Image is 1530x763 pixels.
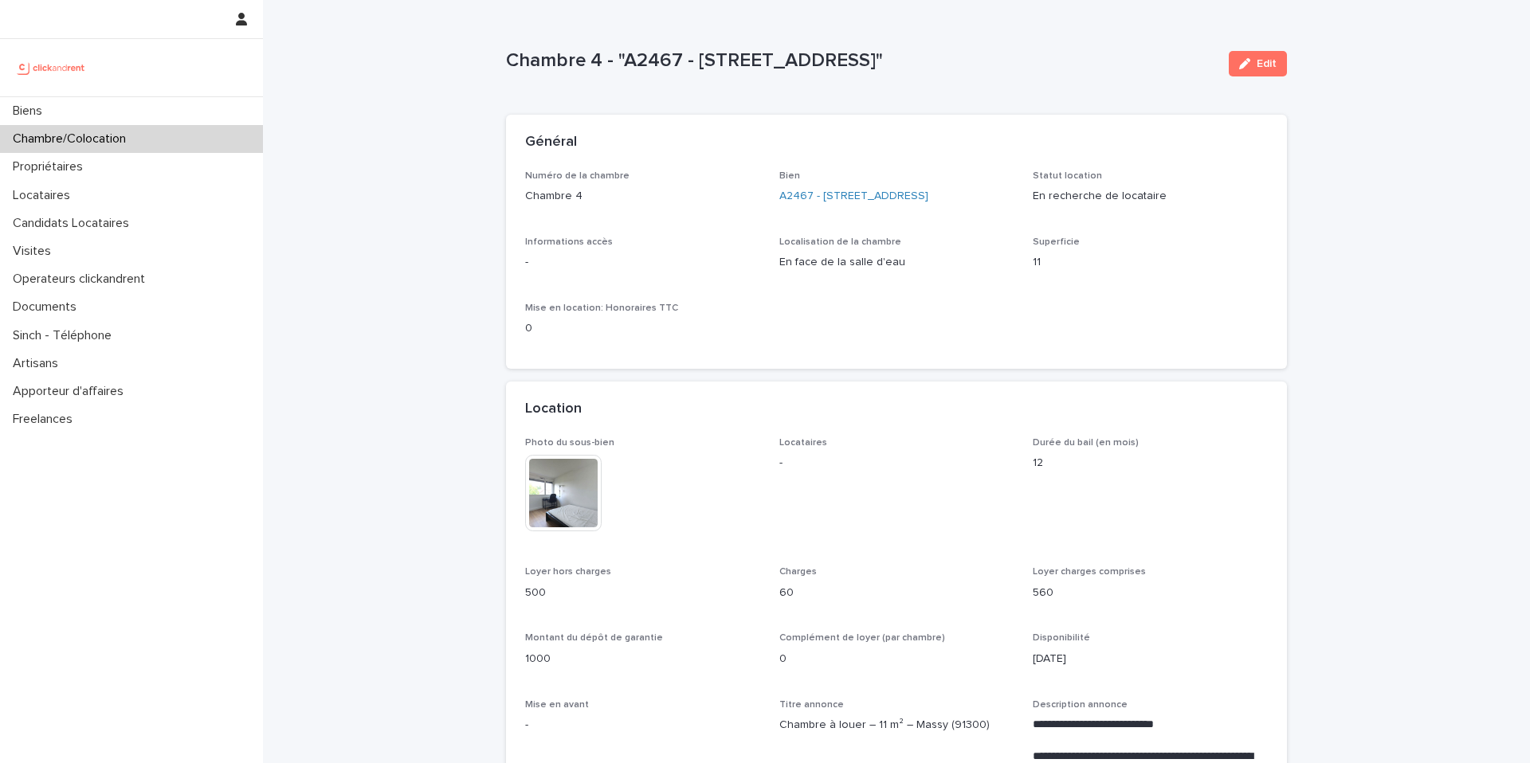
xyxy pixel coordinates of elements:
p: En recherche de locataire [1033,188,1268,205]
p: Operateurs clickandrent [6,272,158,287]
p: - [525,254,760,271]
p: 12 [1033,455,1268,471]
img: UCB0brd3T0yccxBKYDjQ [13,52,90,84]
p: Chambre à louer – 11 m² – Massy (91300) [779,717,1014,734]
p: 560 [1033,585,1268,601]
span: Statut location [1033,171,1102,181]
span: Montant du dépôt de garantie [525,633,663,643]
p: Candidats Locataires [6,216,142,231]
p: Apporteur d'affaires [6,384,136,399]
span: Numéro de la chambre [525,171,630,181]
p: 11 [1033,254,1268,271]
span: Edit [1257,58,1277,69]
span: Description annonce [1033,700,1128,710]
a: A2467 - [STREET_ADDRESS] [779,188,928,205]
span: Mise en location: Honoraires TTC [525,303,678,313]
span: Complément de loyer (par chambre) [779,633,945,643]
p: Propriétaires [6,159,96,174]
p: Visites [6,244,64,259]
h2: Général [525,134,577,151]
h2: Location [525,401,582,418]
p: - [525,717,760,734]
span: Loyer hors charges [525,567,611,577]
p: Artisans [6,356,71,371]
p: - [779,455,1014,471]
p: Chambre 4 - "A2467 - [STREET_ADDRESS]" [506,49,1216,72]
p: Sinch - Téléphone [6,328,124,343]
p: Biens [6,104,55,119]
span: Mise en avant [525,700,589,710]
p: 60 [779,585,1014,601]
span: Bien [779,171,800,181]
span: Titre annonce [779,700,844,710]
p: Chambre 4 [525,188,760,205]
p: Locataires [6,188,83,203]
button: Edit [1229,51,1287,76]
span: Loyer charges comprises [1033,567,1146,577]
span: Photo du sous-bien [525,438,614,448]
p: En face de la salle d'eau [779,254,1014,271]
p: 0 [779,651,1014,667]
p: 1000 [525,651,760,667]
span: Locataires [779,438,827,448]
span: Localisation de la chambre [779,237,901,247]
span: Durée du bail (en mois) [1033,438,1139,448]
p: Freelances [6,412,85,427]
span: Charges [779,567,817,577]
p: Documents [6,299,89,315]
p: 500 [525,585,760,601]
span: Informations accès [525,237,613,247]
p: 0 [525,320,760,337]
span: Superficie [1033,237,1080,247]
span: Disponibilité [1033,633,1090,643]
p: [DATE] [1033,651,1268,667]
p: Chambre/Colocation [6,131,139,147]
